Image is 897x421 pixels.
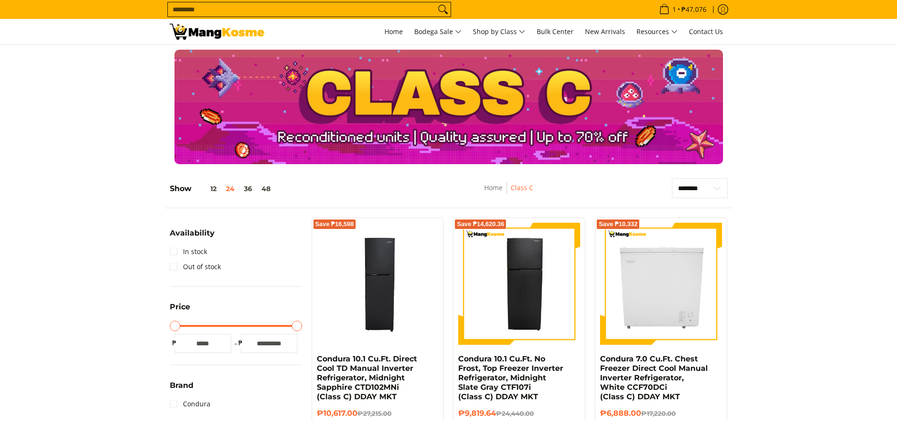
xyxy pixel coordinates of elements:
a: Resources [632,19,682,44]
button: 48 [257,185,275,193]
a: Condura 10.1 Cu.Ft. Direct Cool TD Manual Inverter Refrigerator, Midnight Sapphire CTD102MNi (Cla... [317,354,417,401]
a: Condura 7.0 Cu.Ft. Chest Freezer Direct Cool Manual Inverter Refrigerator, White CCF70DCi (Class ... [600,354,708,401]
span: ₱47,076 [680,6,708,13]
a: Out of stock [170,259,221,274]
button: 12 [192,185,221,193]
span: Brand [170,382,193,389]
a: Bodega Sale [409,19,466,44]
summary: Open [170,229,215,244]
span: New Arrivals [585,27,625,36]
span: Resources [636,26,678,38]
span: Bodega Sale [414,26,462,38]
nav: Main Menu [274,19,728,44]
summary: Open [170,382,193,396]
span: ₱ [236,338,245,348]
span: Home [384,27,403,36]
img: Condura 7.0 Cu.Ft. Chest Freezer Direct Cool Manual Inverter Refrigerator, White CCF70DCi (Class ... [600,223,722,345]
del: ₱24,440.00 [496,410,534,417]
h6: ₱6,888.00 [600,409,722,418]
span: Save ₱10,332 [599,221,637,227]
del: ₱27,215.00 [357,410,392,417]
span: ₱ [170,338,179,348]
button: 36 [239,185,257,193]
a: Home [484,183,503,192]
button: 24 [221,185,239,193]
h6: ₱10,617.00 [317,409,439,418]
img: Condura 10.1 Cu.Ft. Direct Cool TD Manual Inverter Refrigerator, Midnight Sapphire CTD102MNi (Cla... [317,223,439,345]
del: ₱17,220.00 [641,410,676,417]
span: Availability [170,229,215,237]
span: Contact Us [689,27,723,36]
span: Save ₱16,598 [315,221,354,227]
span: Price [170,303,190,311]
summary: Open [170,303,190,318]
nav: Breadcrumbs [426,182,592,203]
img: Class C Home &amp; Business Appliances: Up to 70% Off l Mang Kosme [170,24,264,40]
a: Condura [170,396,210,412]
img: Condura 10.1 Cu.Ft. No Frost, Top Freezer Inverter Refrigerator, Midnight Slate Gray CTF107i (Cla... [458,223,580,345]
span: • [656,4,709,15]
span: Save ₱14,620.36 [457,221,504,227]
h6: ₱9,819.64 [458,409,580,418]
span: Bulk Center [537,27,574,36]
a: In stock [170,244,207,259]
a: Home [380,19,408,44]
h5: Show [170,184,275,193]
a: Shop by Class [468,19,530,44]
a: Bulk Center [532,19,578,44]
a: Condura 10.1 Cu.Ft. No Frost, Top Freezer Inverter Refrigerator, Midnight Slate Gray CTF107i (Cla... [458,354,563,401]
a: New Arrivals [580,19,630,44]
a: Class C [511,183,533,192]
a: Contact Us [684,19,728,44]
button: Search [435,2,451,17]
span: Shop by Class [473,26,525,38]
span: 1 [671,6,678,13]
